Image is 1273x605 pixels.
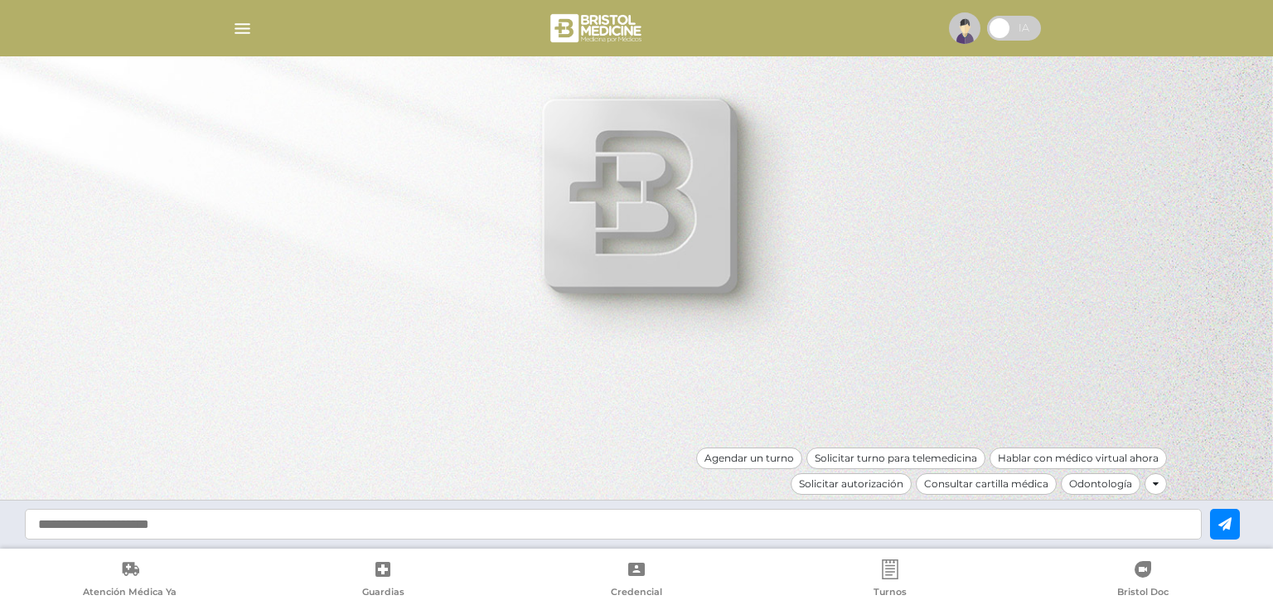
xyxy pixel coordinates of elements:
[696,448,802,469] div: Agendar un turno
[916,473,1057,495] div: Consultar cartilla médica
[791,473,912,495] div: Solicitar autorización
[1016,559,1270,602] a: Bristol Doc
[257,559,511,602] a: Guardias
[874,586,907,601] span: Turnos
[990,448,1167,469] div: Hablar con médico virtual ahora
[83,586,177,601] span: Atención Médica Ya
[949,12,980,44] img: profile-placeholder.svg
[611,586,662,601] span: Credencial
[763,559,1017,602] a: Turnos
[232,18,253,39] img: Cober_menu-lines-white.svg
[1061,473,1140,495] div: Odontología
[362,586,404,601] span: Guardias
[3,559,257,602] a: Atención Médica Ya
[1117,586,1169,601] span: Bristol Doc
[548,8,646,48] img: bristol-medicine-blanco.png
[510,559,763,602] a: Credencial
[806,448,985,469] div: Solicitar turno para telemedicina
